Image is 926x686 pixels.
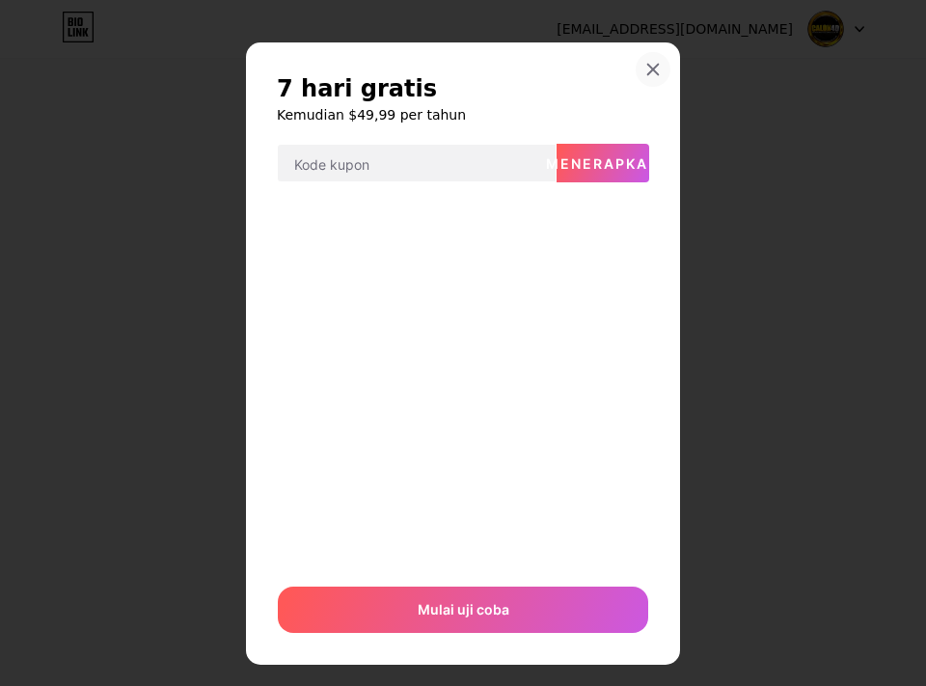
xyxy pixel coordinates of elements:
font: Kemudian $49,99 per tahun [277,107,466,123]
font: 7 hari gratis [277,75,437,102]
iframe: Secure payment input frame [274,195,652,567]
input: Kode kupon [278,145,556,183]
font: Menerapkan [546,155,660,172]
button: Menerapkan [557,144,649,182]
font: Mulai uji coba [418,601,509,617]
